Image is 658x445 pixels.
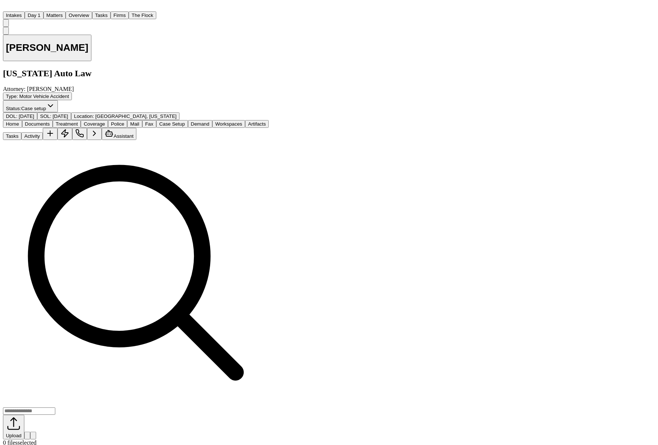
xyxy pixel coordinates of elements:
[114,133,133,139] span: Assistant
[21,106,46,111] span: Case setup
[71,112,180,120] button: Edit Location: Detroit, Michigan
[3,112,37,120] button: Edit DOL: 2025-06-21
[95,113,177,119] span: [GEOGRAPHIC_DATA], [US_STATE]
[248,121,266,127] span: Artifacts
[74,113,94,119] span: Location :
[145,121,153,127] span: Fax
[25,121,50,127] span: Documents
[6,113,17,119] span: DOL :
[3,415,24,439] button: Upload
[92,11,111,19] button: Tasks
[102,128,136,140] button: Assistant
[129,12,156,18] a: The Flock
[3,86,25,92] span: Attorney:
[25,12,43,18] a: Day 1
[3,407,55,415] input: Search files
[6,106,21,111] span: Status:
[129,11,156,19] button: The Flock
[84,121,105,127] span: Coverage
[72,128,87,140] button: Make a Call
[19,113,34,119] span: [DATE]
[43,12,66,18] a: Matters
[37,112,71,120] button: Edit SOL: 2028-06-21
[111,12,129,18] a: Firms
[6,42,88,53] h1: [PERSON_NAME]
[6,94,18,99] span: Type :
[56,121,78,127] span: Treatment
[43,128,58,140] button: Add Task
[3,35,91,62] button: Edit matter name
[159,121,185,127] span: Case Setup
[3,5,12,11] a: Home
[3,11,25,19] button: Intakes
[27,86,74,92] span: [PERSON_NAME]
[3,27,9,35] button: Copy Matter ID
[19,94,69,99] span: Motor Vehicle Accident
[3,92,72,100] button: Edit Type: Motor Vehicle Accident
[6,121,19,127] span: Home
[25,11,43,19] button: Day 1
[130,121,139,127] span: Mail
[53,113,68,119] span: [DATE]
[43,11,66,19] button: Matters
[66,11,92,19] button: Overview
[3,132,21,140] button: Tasks
[40,113,51,119] span: SOL :
[66,12,92,18] a: Overview
[215,121,242,127] span: Workspaces
[111,11,129,19] button: Firms
[58,128,72,140] button: Create Immediate Task
[3,12,25,18] a: Intakes
[3,100,58,112] button: Change status from Case setup
[3,69,269,78] h2: [US_STATE] Auto Law
[111,121,124,127] span: Police
[21,132,43,140] button: Activity
[92,12,111,18] a: Tasks
[3,3,12,10] img: Finch Logo
[191,121,209,127] span: Demand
